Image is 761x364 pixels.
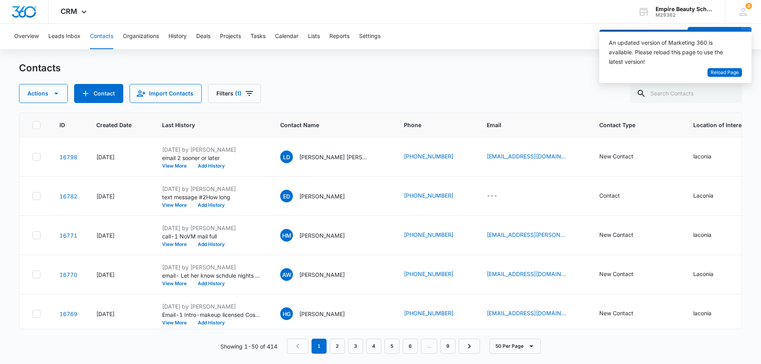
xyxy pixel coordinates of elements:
[404,121,456,129] span: Phone
[280,190,293,202] span: ED
[192,281,230,286] button: Add History
[196,24,210,49] button: Deals
[312,339,327,354] em: 1
[693,309,711,317] div: laconia
[235,91,241,96] span: (1)
[487,309,580,318] div: Email - dunkinbaby@yahoo.com - Select to Edit Field
[489,339,541,354] button: 50 Per Page
[220,342,277,351] p: Showing 1-50 of 414
[162,281,192,286] button: View More
[280,307,359,320] div: Contact Name - Haley Gonyea - Select to Edit Field
[250,24,266,49] button: Tasks
[280,190,359,202] div: Contact Name - Ella Dion - Select to Edit Field
[96,192,143,200] div: [DATE]
[162,224,261,232] p: [DATE] by [PERSON_NAME]
[599,309,633,317] div: New Contact
[299,231,345,240] p: [PERSON_NAME]
[487,270,580,279] div: Email - mikeyeargle@gmail.com - Select to Edit Field
[96,121,132,129] span: Created Date
[96,271,143,279] div: [DATE]
[280,268,359,281] div: Contact Name - Ally Woodman - Select to Edit Field
[48,24,80,49] button: Leads Inbox
[192,320,230,325] button: Add History
[162,232,261,240] p: call-1 NoVM mail full
[123,24,159,49] button: Organizations
[192,242,230,247] button: Add History
[366,339,381,354] a: Page 4
[280,307,293,320] span: HG
[359,24,380,49] button: Settings
[329,24,350,49] button: Reports
[707,68,742,77] button: Reload Page
[487,231,580,240] div: Email - heather.matson.walker@gmail.com - Select to Edit Field
[404,270,468,279] div: Phone - (603) 991-3705 - Select to Edit Field
[96,153,143,161] div: [DATE]
[162,121,250,129] span: Last History
[599,152,648,162] div: Contact Type - New Contact - Select to Edit Field
[280,151,293,163] span: LD
[487,309,566,317] a: [EMAIL_ADDRESS][DOMAIN_NAME]
[220,24,241,49] button: Projects
[192,164,230,168] button: Add History
[487,121,569,129] span: Email
[162,302,261,311] p: [DATE] by [PERSON_NAME]
[287,339,480,354] nav: Pagination
[404,152,453,160] a: [PHONE_NUMBER]
[404,309,453,317] a: [PHONE_NUMBER]
[630,84,742,103] input: Search Contacts
[162,311,261,319] p: Email-1 Intro-makeup licensed Cosmo/Est?
[693,270,728,279] div: Location of Interest (for FB ad integration) - Laconia - Select to Edit Field
[693,231,711,239] div: laconia
[487,270,566,278] a: [EMAIL_ADDRESS][DOMAIN_NAME]
[299,271,345,279] p: [PERSON_NAME]
[280,229,293,242] span: HM
[280,229,359,242] div: Contact Name - Heather Matson Walker - Select to Edit Field
[693,152,726,162] div: Location of Interest (for FB ad integration) - laconia - Select to Edit Field
[275,24,298,49] button: Calendar
[59,193,77,200] a: Navigate to contact details page for Ella Dion
[162,263,261,271] p: [DATE] by [PERSON_NAME]
[693,152,711,160] div: laconia
[711,69,739,76] span: Reload Page
[59,154,77,160] a: Navigate to contact details page for Laguerre Dieula louis
[130,84,202,103] button: Import Contacts
[440,339,455,354] a: Page 9
[384,339,400,354] a: Page 5
[599,309,648,318] div: Contact Type - New Contact - Select to Edit Field
[746,3,752,9] div: notifications count
[280,268,293,281] span: AW
[599,231,633,239] div: New Contact
[693,191,713,200] div: Laconia
[487,152,580,162] div: Email - laguerredieula257@gmail.com - Select to Edit Field
[459,339,480,354] a: Next Page
[404,191,468,201] div: Phone - (603) 393-1057 - Select to Edit Field
[59,271,77,278] a: Navigate to contact details page for Ally Woodman
[693,309,726,318] div: Location of Interest (for FB ad integration) - laconia - Select to Edit Field
[280,121,373,129] span: Contact Name
[693,191,728,201] div: Location of Interest (for FB ad integration) - Laconia - Select to Edit Field
[656,12,713,18] div: account id
[746,3,752,9] span: 8
[599,191,634,201] div: Contact Type - Contact - Select to Edit Field
[599,231,648,240] div: Contact Type - New Contact - Select to Edit Field
[404,231,468,240] div: Phone - +1 (603) 315-9690 - Select to Edit Field
[404,270,453,278] a: [PHONE_NUMBER]
[19,84,68,103] button: Actions
[404,152,468,162] div: Phone - +1 (774) 418-1719 - Select to Edit Field
[487,231,566,239] a: [EMAIL_ADDRESS][PERSON_NAME][PERSON_NAME][DOMAIN_NAME]
[404,309,468,318] div: Phone - +1 (715) 914-7252 - Select to Edit Field
[162,193,261,201] p: text message #2How long
[599,121,663,129] span: Contact Type
[208,84,261,103] button: Filters
[162,164,192,168] button: View More
[656,6,713,12] div: account name
[487,191,512,201] div: Email - - Select to Edit Field
[599,270,648,279] div: Contact Type - New Contact - Select to Edit Field
[162,154,261,162] p: email 2 sooner or later
[308,24,320,49] button: Lists
[74,84,123,103] button: Add Contact
[299,192,345,200] p: [PERSON_NAME]
[609,38,732,67] div: An updated version of Marketing 360 is available. Please reload this page to use the latest version!
[280,151,385,163] div: Contact Name - Laguerre Dieula louis - Select to Edit Field
[404,191,453,200] a: [PHONE_NUMBER]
